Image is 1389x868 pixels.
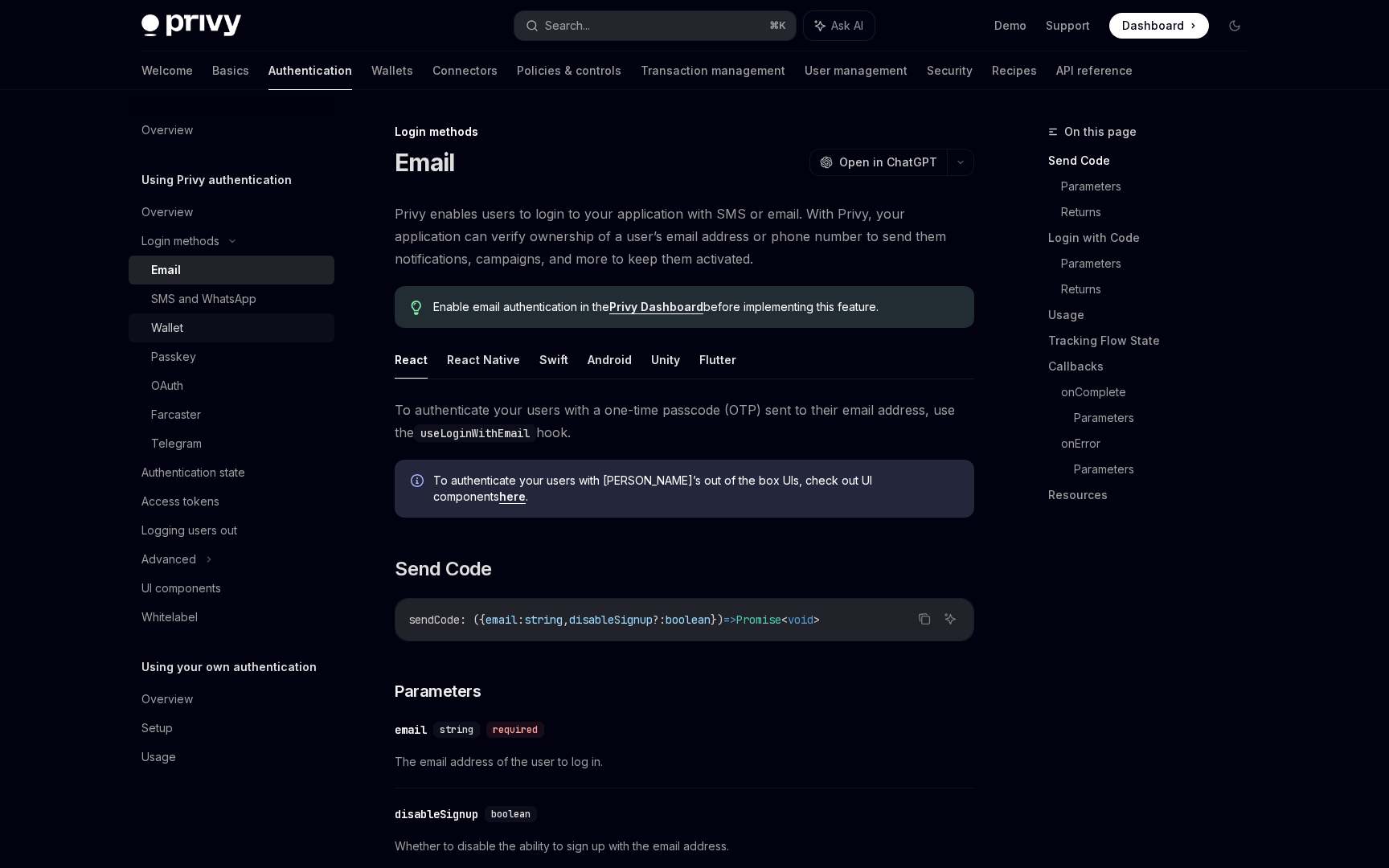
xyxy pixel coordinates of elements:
[129,285,334,313] a: SMS and WhatsApp
[371,51,413,90] a: Wallets
[1061,431,1260,457] a: onError
[151,434,202,453] div: Telegram
[141,231,219,251] div: Login methods
[723,612,736,627] span: =>
[433,299,958,315] span: Enable email authentication in the before implementing this feature.
[711,612,723,627] span: })
[788,612,813,627] span: void
[641,51,785,90] a: Transaction management
[408,612,460,627] span: sendCode
[499,489,526,504] a: here
[395,399,974,444] span: To authenticate your users with a one-time passcode (OTP) sent to their email address, use the hook.
[141,657,317,677] h5: Using your own authentication
[460,612,486,627] span: : ({
[545,16,590,35] div: Search...
[129,487,334,516] a: Access tokens
[769,19,786,32] span: ⌘ K
[539,341,568,379] button: Swift
[805,51,908,90] a: User management
[141,121,193,140] div: Overview
[141,170,292,190] h5: Using Privy authentication
[569,612,653,627] span: disableSignup
[1056,51,1133,90] a: API reference
[141,51,193,90] a: Welcome
[433,473,958,505] span: To authenticate your users with [PERSON_NAME]’s out of the box UIs, check out UI components .
[609,300,703,314] a: Privy Dashboard
[514,11,796,40] button: Search...⌘K
[129,743,334,772] a: Usage
[141,521,237,540] div: Logging users out
[736,612,781,627] span: Promise
[1048,225,1260,251] a: Login with Code
[440,723,473,736] span: string
[1109,13,1209,39] a: Dashboard
[151,289,256,309] div: SMS and WhatsApp
[141,550,196,569] div: Advanced
[1064,122,1137,141] span: On this page
[129,116,334,145] a: Overview
[129,313,334,342] a: Wallet
[141,608,198,627] div: Whitelabel
[129,342,334,371] a: Passkey
[129,429,334,458] a: Telegram
[129,516,334,545] a: Logging users out
[839,154,937,170] span: Open in ChatGPT
[699,341,736,379] button: Flutter
[432,51,498,90] a: Connectors
[129,400,334,429] a: Farcaster
[1122,18,1184,34] span: Dashboard
[395,837,974,856] span: Whether to disable the ability to sign up with the email address.
[129,458,334,487] a: Authentication state
[653,612,666,627] span: ?:
[129,371,334,400] a: OAuth
[804,11,875,40] button: Ask AI
[588,341,632,379] button: Android
[491,808,531,821] span: boolean
[395,806,478,822] div: disableSignup
[151,318,183,338] div: Wallet
[666,612,711,627] span: boolean
[141,203,193,222] div: Overview
[940,608,961,629] button: Ask AI
[518,612,524,627] span: :
[486,612,518,627] span: email
[914,608,935,629] button: Copy the contents from the code block
[1048,148,1260,174] a: Send Code
[411,474,427,490] svg: Info
[1048,328,1260,354] a: Tracking Flow State
[129,603,334,632] a: Whitelabel
[129,574,334,603] a: UI components
[395,752,974,772] span: The email address of the user to log in.
[414,424,536,442] code: useLoginWithEmail
[151,405,201,424] div: Farcaster
[151,347,196,366] div: Passkey
[141,719,173,738] div: Setup
[129,685,334,714] a: Overview
[395,341,428,379] button: React
[151,376,183,395] div: OAuth
[524,612,563,627] span: string
[141,463,245,482] div: Authentication state
[1061,276,1260,302] a: Returns
[563,612,569,627] span: ,
[141,492,219,511] div: Access tokens
[411,301,422,315] svg: Tip
[486,722,544,738] div: required
[395,148,454,177] h1: Email
[141,579,221,598] div: UI components
[1048,302,1260,328] a: Usage
[447,341,520,379] button: React Native
[1222,13,1248,39] button: Toggle dark mode
[809,149,947,176] button: Open in ChatGPT
[1061,251,1260,276] a: Parameters
[992,51,1037,90] a: Recipes
[1046,18,1090,34] a: Support
[1061,199,1260,225] a: Returns
[517,51,621,90] a: Policies & controls
[1061,379,1260,405] a: onComplete
[141,690,193,709] div: Overview
[813,612,820,627] span: >
[129,256,334,285] a: Email
[395,203,974,270] span: Privy enables users to login to your application with SMS or email. With Privy, your application ...
[1074,405,1260,431] a: Parameters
